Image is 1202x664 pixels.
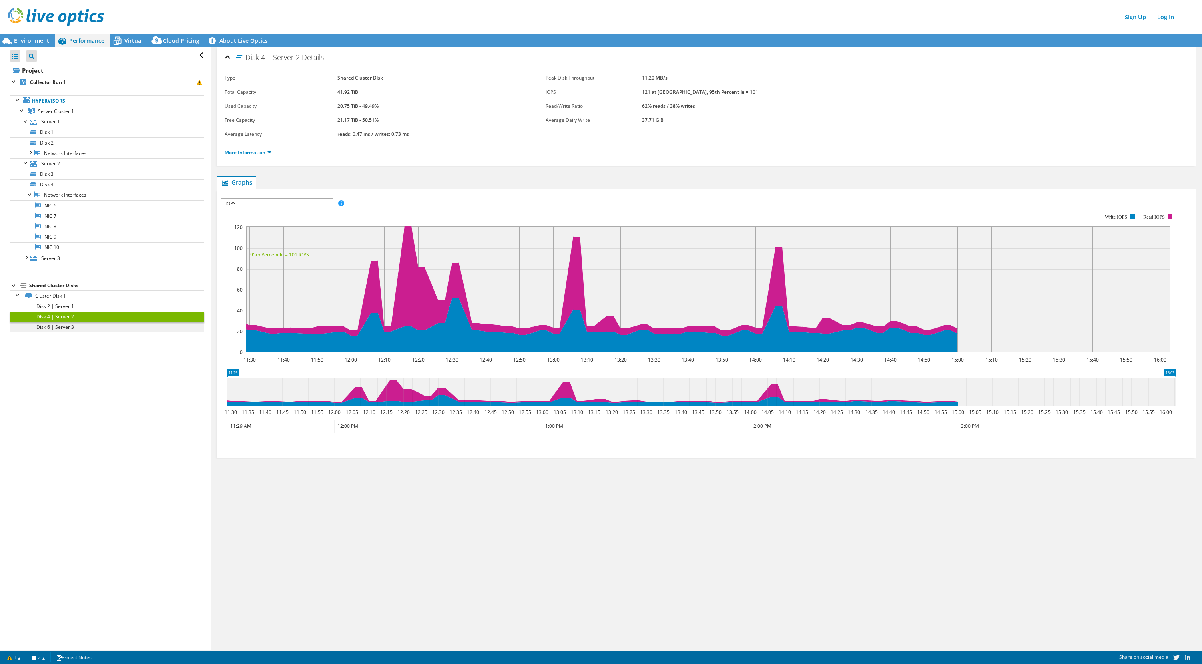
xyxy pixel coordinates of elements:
a: Log In [1153,11,1178,23]
text: 13:20 [605,409,618,416]
text: 14:50 [917,409,929,416]
text: 14:55 [934,409,947,416]
text: 13:50 [709,409,721,416]
span: Disk 4 | Server 2 [235,52,300,62]
span: Server Cluster 1 [38,108,74,115]
text: 14:50 [917,356,930,363]
text: 12:35 [449,409,462,416]
span: Details [302,52,324,62]
text: 15:50 [1125,409,1137,416]
b: reads: 0.47 ms / writes: 0.73 ms [337,131,409,137]
text: 13:00 [547,356,559,363]
text: 12:05 [345,409,358,416]
b: 21.17 TiB - 50.51% [337,117,379,123]
a: NIC 7 [10,211,204,221]
text: Write IOPS [1105,214,1127,220]
text: 13:05 [553,409,566,416]
text: 15:00 [951,409,964,416]
text: 15:15 [1003,409,1016,416]
a: Network Interfaces [10,190,204,200]
a: Disk 2 | Server 1 [10,301,204,311]
text: 11:40 [277,356,289,363]
a: Hypervisors [10,95,204,106]
text: 15:30 [1055,409,1068,416]
text: 11:30 [243,356,255,363]
text: Read IOPS [1143,214,1165,220]
a: Server Cluster 1 [10,106,204,116]
text: 11:50 [311,356,323,363]
a: Network Interfaces [10,148,204,158]
text: 14:40 [884,356,896,363]
text: 16:00 [1154,356,1166,363]
text: 14:00 [749,356,761,363]
a: NIC 9 [10,232,204,242]
a: Server 3 [10,253,204,263]
text: 13:50 [715,356,728,363]
text: 15:30 [1052,356,1065,363]
text: 13:30 [648,356,660,363]
text: 15:35 [1073,409,1085,416]
text: 12:30 [432,409,444,416]
a: Collector Run 1 [10,77,204,87]
text: 12:20 [412,356,424,363]
a: Server 2 [10,158,204,169]
a: Disk 1 [10,127,204,137]
text: 11:55 [311,409,323,416]
text: 12:40 [479,356,492,363]
label: Average Latency [225,130,337,138]
text: 13:35 [657,409,669,416]
text: 15:00 [951,356,963,363]
text: 11:45 [276,409,288,416]
label: IOPS [546,88,642,96]
text: 15:40 [1086,356,1098,363]
text: 12:25 [415,409,427,416]
text: 11:50 [293,409,306,416]
text: 14:20 [816,356,829,363]
a: Cluster Disk 1 [10,290,204,301]
text: 13:30 [640,409,652,416]
text: 14:20 [813,409,825,416]
span: Performance [69,37,104,44]
text: 12:10 [378,356,390,363]
text: 15:50 [1120,356,1132,363]
text: 15:20 [1019,356,1031,363]
span: IOPS [221,199,332,209]
label: Type [225,74,337,82]
text: 13:25 [622,409,635,416]
text: 40 [237,307,243,314]
text: 15:05 [969,409,981,416]
text: 0 [240,349,243,356]
label: Peak Disk Throughput [546,74,642,82]
span: Environment [14,37,49,44]
b: Shared Cluster Disk [337,74,383,81]
a: 2 [26,652,51,662]
b: 11.20 MB/s [642,74,668,81]
text: 15:25 [1038,409,1050,416]
text: 14:00 [744,409,756,416]
text: 13:40 [674,409,687,416]
text: 12:45 [484,409,496,416]
text: 12:55 [518,409,531,416]
a: Server 1 [10,117,204,127]
text: 15:20 [1021,409,1033,416]
text: 12:50 [501,409,514,416]
text: 15:40 [1090,409,1102,416]
text: 12:50 [513,356,525,363]
text: 20 [237,328,243,335]
a: Sign Up [1121,11,1150,23]
text: 14:35 [865,409,877,416]
span: Graphs [221,178,252,186]
text: 13:10 [580,356,593,363]
a: Project Notes [50,652,97,662]
a: More Information [225,149,271,156]
text: 80 [237,266,243,272]
text: 11:30 [224,409,237,416]
a: Disk 6 | Server 3 [10,322,204,332]
text: 13:20 [614,356,626,363]
span: Virtual [124,37,143,44]
text: 12:00 [344,356,357,363]
text: 15:10 [986,409,998,416]
a: Disk 4 | Server 2 [10,312,204,322]
b: 62% reads / 38% writes [642,103,695,109]
text: 14:30 [850,356,863,363]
